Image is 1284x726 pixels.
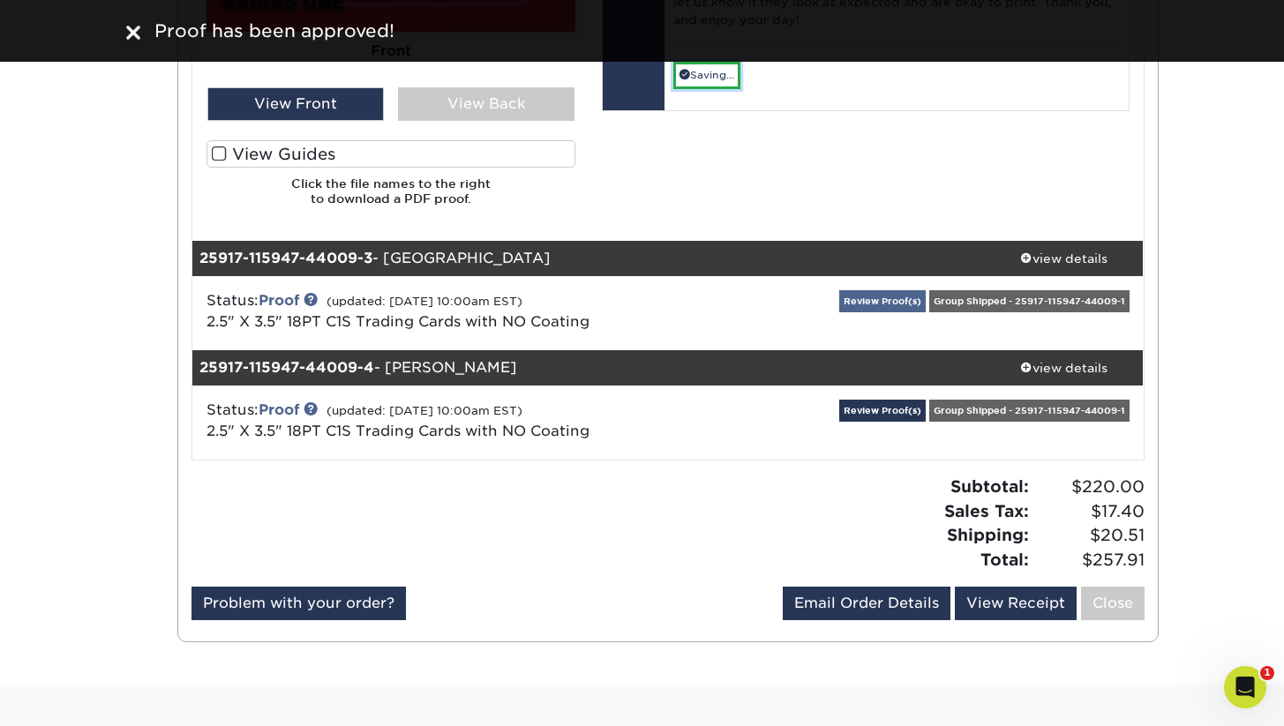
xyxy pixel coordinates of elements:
[206,423,589,439] a: 2.5" X 3.5" 18PT C1S Trading Cards with NO Coating
[327,295,522,308] small: (updated: [DATE] 10:00am EST)
[929,290,1130,312] div: Group Shipped - 25917-115947-44009-1
[206,313,589,330] a: 2.5" X 3.5" 18PT C1S Trading Cards with NO Coating
[199,359,374,376] strong: 25917-115947-44009-4
[985,350,1144,385] a: view details
[206,176,575,220] h6: Click the file names to the right to download a PDF proof.
[1034,475,1145,499] span: $220.00
[154,20,394,41] span: Proof has been approved!
[839,400,926,422] a: Review Proof(s)
[398,87,574,121] div: View Back
[1081,587,1145,620] a: Close
[1034,548,1145,573] span: $257.91
[206,140,575,168] label: View Guides
[929,400,1130,422] div: Group Shipped - 25917-115947-44009-1
[199,250,372,266] strong: 25917-115947-44009-3
[1224,666,1266,708] iframe: Intercom live chat
[950,476,1029,496] strong: Subtotal:
[207,87,384,121] div: View Front
[259,401,299,418] a: Proof
[980,550,1029,569] strong: Total:
[191,587,406,620] a: Problem with your order?
[1034,499,1145,524] span: $17.40
[1260,666,1274,680] span: 1
[673,62,740,89] a: Saving...
[944,501,1029,520] strong: Sales Tax:
[193,290,826,333] div: Status:
[327,404,522,417] small: (updated: [DATE] 10:00am EST)
[955,587,1077,620] a: View Receipt
[192,241,985,276] div: - [GEOGRAPHIC_DATA]
[783,587,950,620] a: Email Order Details
[985,250,1144,267] div: view details
[1034,523,1145,548] span: $20.51
[193,400,826,442] div: Status:
[259,292,299,309] a: Proof
[985,241,1144,276] a: view details
[206,31,575,70] div: Front
[192,350,985,385] div: - [PERSON_NAME]
[126,26,140,40] img: close
[947,525,1029,544] strong: Shipping:
[985,359,1144,377] div: view details
[839,290,926,312] a: Review Proof(s)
